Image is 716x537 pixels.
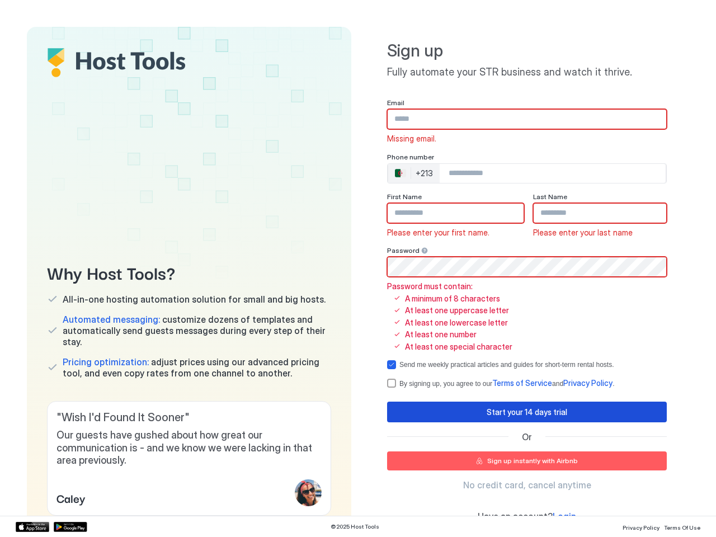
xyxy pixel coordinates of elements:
[463,479,591,491] span: No credit card, cancel anytime
[54,522,87,532] a: Google Play Store
[387,378,667,388] div: termsPrivacy
[664,521,700,533] a: Terms Of Use
[399,378,614,388] div: By signing up, you agree to our and .
[563,378,613,388] span: Privacy Policy
[388,204,524,223] input: Input Field
[492,379,552,388] a: Terms of Service
[63,356,149,368] span: Pricing optimization:
[487,456,578,466] div: Sign up instantly with Airbnb
[388,110,666,129] input: Input Field
[387,360,667,369] div: optOut
[416,168,433,178] div: +213
[387,134,436,144] span: Missing email.
[405,294,500,304] span: A minimum of 8 characters
[405,342,512,352] span: At least one special character
[405,318,508,328] span: At least one lowercase letter
[387,192,422,201] span: First Name
[331,523,379,530] span: © 2025 Host Tools
[56,411,322,425] span: " Wish I'd Found It Sooner "
[553,511,576,522] a: Login
[405,305,509,315] span: At least one uppercase letter
[533,228,633,238] span: Please enter your last name
[63,314,160,325] span: Automated messaging:
[63,314,331,347] span: customize dozens of templates and automatically send guests messages during every step of their s...
[440,163,666,183] input: Phone Number input
[623,524,660,531] span: Privacy Policy
[47,260,331,285] span: Why Host Tools?
[387,98,404,107] span: Email
[63,294,326,305] span: All-in-one hosting automation solution for small and big hosts.
[405,329,477,340] span: At least one number
[387,402,667,422] button: Start your 14 days trial
[534,204,667,223] input: Input Field
[11,499,38,526] iframe: Intercom live chat
[533,192,567,201] span: Last Name
[399,361,614,369] div: Send me weekly practical articles and guides for short-term rental hosts.
[387,153,434,161] span: Phone number
[492,378,552,388] span: Terms of Service
[63,356,331,379] span: adjust prices using our advanced pricing tool, and even copy rates from one channel to another.
[623,521,660,533] a: Privacy Policy
[387,451,667,470] button: Sign up instantly with Airbnb
[395,167,406,180] div: 🇩🇿
[478,511,553,522] span: Have an account?
[487,406,567,418] div: Start your 14 days trial
[295,479,322,506] div: profile
[387,66,667,79] span: Fully automate your STR business and watch it thrive.
[387,40,667,62] span: Sign up
[522,431,532,442] span: Or
[664,524,700,531] span: Terms Of Use
[388,164,440,183] div: Countries button
[387,281,512,291] span: Password must contain:
[387,246,420,255] span: Password
[563,379,613,388] a: Privacy Policy
[56,489,86,506] span: Caley
[388,257,666,276] input: Input Field
[56,429,322,467] span: Our guests have gushed about how great our communication is - and we know we were lacking in that...
[387,228,489,238] span: Please enter your first name.
[16,522,49,532] a: App Store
